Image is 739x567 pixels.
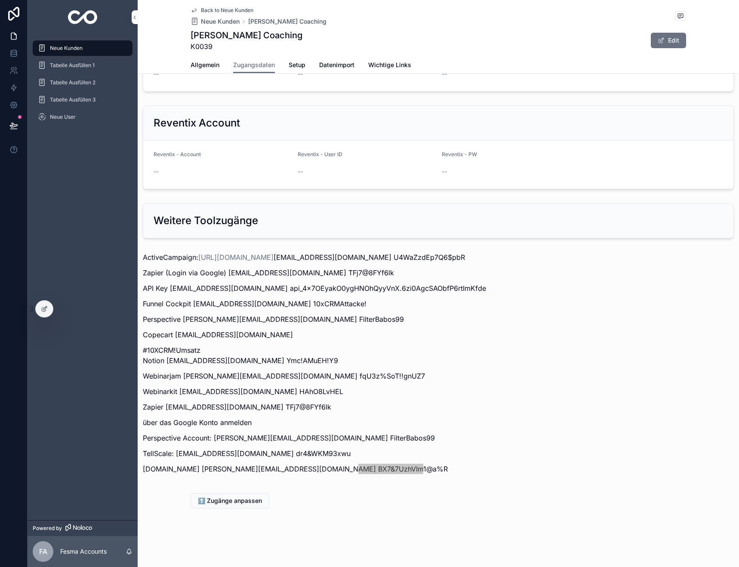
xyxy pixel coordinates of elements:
[50,45,83,52] span: Neue Kunden
[289,57,305,74] a: Setup
[191,61,219,69] span: Allgemein
[233,57,275,74] a: Zugangsdaten
[248,17,326,26] a: [PERSON_NAME] Coaching
[298,167,303,176] span: --
[33,109,132,125] a: Neue User
[143,252,734,474] div: #10XCRM!Umsatz
[154,70,159,78] span: --
[68,10,98,24] img: App logo
[60,547,107,556] p: Fesma Accounts
[442,151,477,157] span: Reventix - PW
[143,299,734,309] p: Funnel Cockpit [EMAIL_ADDRESS][DOMAIN_NAME] 10xCRMAttacke!
[143,252,734,262] p: ActiveCampaign: [EMAIL_ADDRESS][DOMAIN_NAME] U4WaZzdEp7Q6$pbR
[143,355,734,366] p: Notion [EMAIL_ADDRESS][DOMAIN_NAME] Ymc!AMuEH!Y9
[143,402,734,412] p: Zapier [EMAIL_ADDRESS][DOMAIN_NAME] TFj7@8FYf6lk
[143,417,734,428] p: über das Google Konto anmelden
[368,57,411,74] a: Wichtige Links
[191,57,219,74] a: Allgemein
[143,448,734,459] p: TellScale: [EMAIL_ADDRESS][DOMAIN_NAME] dr4&WKM93xwu
[154,151,201,157] span: Reventix - Account
[50,114,76,120] span: Neue User
[198,496,262,505] span: ⬆️ Zugänge anpassen
[143,330,734,340] p: Copecart [EMAIL_ADDRESS][DOMAIN_NAME]
[191,41,302,52] span: K0039
[442,70,447,78] span: --
[191,17,240,26] a: Neue Kunden
[50,79,95,86] span: Tabelle Ausfüllen 2
[191,493,269,508] button: ⬆️ Zugänge anpassen
[442,167,447,176] span: --
[28,34,138,136] div: scrollable content
[33,525,62,532] span: Powered by
[319,57,354,74] a: Datenimport
[50,96,95,103] span: Tabelle Ausfüllen 3
[33,75,132,90] a: Tabelle Ausfüllen 2
[289,61,305,69] span: Setup
[154,214,258,228] h2: Weitere Toolzugänge
[201,7,253,14] span: Back to Neue Kunden
[143,283,734,293] p: API Key [EMAIL_ADDRESS][DOMAIN_NAME] api_4x7OEyakO0ygHNOhQyyVnX.6zi0AgcSAObfP6rtImKfde
[143,386,734,397] p: Webinarkit [EMAIL_ADDRESS][DOMAIN_NAME] HAhO8LvHEL
[154,116,240,130] h2: Reventix Account
[233,61,275,69] span: Zugangsdaten
[198,253,274,262] a: [URL][DOMAIN_NAME]
[298,151,342,157] span: Reventix - User ID
[143,464,734,474] p: [DOMAIN_NAME] [PERSON_NAME][EMAIL_ADDRESS][DOMAIN_NAME] BX7&7UzhVIm1@a%R
[143,268,734,278] p: Zapier (Login via Google) [EMAIL_ADDRESS][DOMAIN_NAME] TFj7@8FYf6lk
[201,17,240,26] span: Neue Kunden
[368,61,411,69] span: Wichtige Links
[28,520,138,536] a: Powered by
[143,314,734,324] p: Perspective [PERSON_NAME][EMAIL_ADDRESS][DOMAIN_NAME] FilterBabos99
[33,40,132,56] a: Neue Kunden
[143,371,734,381] p: Webinarjam [PERSON_NAME][EMAIL_ADDRESS][DOMAIN_NAME] fqU3z%SoT!!gnUZ7
[50,62,95,69] span: Tabelle Ausfüllen 1
[33,92,132,108] a: Tabelle Ausfüllen 3
[191,29,302,41] h1: [PERSON_NAME] Coaching
[319,61,354,69] span: Datenimport
[143,433,734,443] p: Perspective Account: [PERSON_NAME][EMAIL_ADDRESS][DOMAIN_NAME] FilterBabos99
[154,167,159,176] span: --
[298,70,303,78] span: --
[33,58,132,73] a: Tabelle Ausfüllen 1
[191,7,253,14] a: Back to Neue Kunden
[39,546,47,557] span: FA
[651,33,686,48] button: Edit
